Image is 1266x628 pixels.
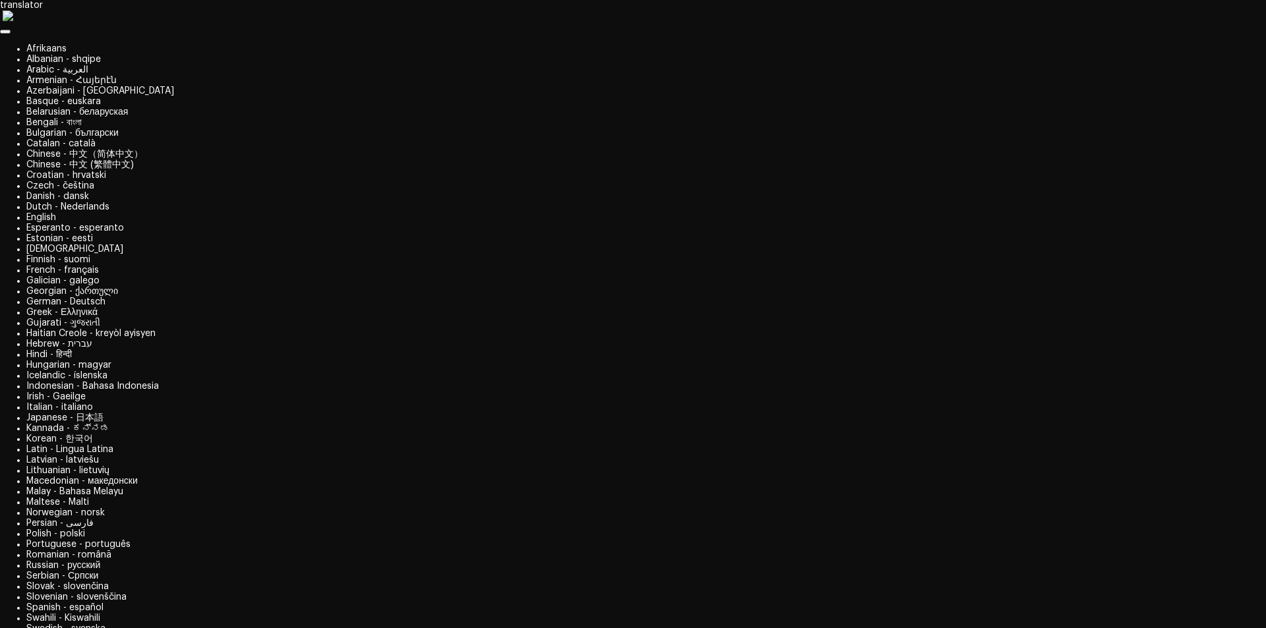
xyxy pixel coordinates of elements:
a: Macedonian - македонски [26,476,138,486]
a: Kannada - ಕನ್ನಡ [26,424,109,433]
a: Gujarati - ગુજરાતી [26,318,100,328]
a: Spanish - español [26,603,104,612]
a: Lithuanian - lietuvių [26,466,109,475]
a: Belarusian - беларуская [26,107,128,117]
a: Bulgarian - български [26,128,119,138]
a: German - Deutsch [26,297,105,306]
a: Haitian Creole - kreyòl ayisyen [26,329,156,338]
a: Chinese - 中文 (繁體中文) [26,160,134,169]
a: Indonesian - Bahasa Indonesia [26,382,159,391]
a: Danish - dansk [26,192,89,201]
a: [DEMOGRAPHIC_DATA] [26,244,123,254]
a: Arabic - ‎‫العربية‬‎ [26,65,88,74]
a: Japanese - 日本語 [26,413,104,422]
a: Portuguese - português [26,540,131,549]
a: Romanian - română [26,550,111,559]
a: Polish - polski [26,529,85,538]
a: Latin - Lingua Latina [26,445,113,454]
a: Esperanto - esperanto [26,223,124,233]
a: Albanian - shqipe [26,55,101,64]
a: Slovak - slovenčina [26,582,109,591]
a: Czech - čeština [26,181,94,190]
a: Hebrew - ‎‫עברית‬‎ [26,339,92,349]
a: Hungarian - magyar [26,360,111,370]
a: Estonian - eesti [26,234,93,243]
a: Georgian - ქართული [26,287,118,296]
a: Chinese - 中文（简体中文） [26,150,143,159]
a: Italian - italiano [26,403,93,412]
a: Finnish - suomi [26,255,90,264]
a: Swahili - Kiswahili [26,614,100,623]
a: French - français [26,266,99,275]
a: Korean - 한국어 [26,434,93,443]
a: Greek - Ελληνικά [26,308,98,317]
a: Maltese - Malti [26,498,89,507]
a: Norwegian - norsk [26,508,105,517]
a: Bengali - বাংলা [26,118,82,127]
a: Galician - galego [26,276,100,285]
a: Croatian - hrvatski [26,171,106,180]
a: English [26,213,56,222]
a: Afrikaans [26,44,67,53]
a: Dutch - Nederlands [26,202,109,212]
a: Serbian - Српски [26,571,98,581]
a: Hindi - हिन्दी [26,350,72,359]
a: Russian - русский [26,561,100,570]
a: Malay - Bahasa Melayu [26,487,123,496]
a: Irish - Gaeilge [26,392,86,401]
a: Armenian - Հայերէն [26,76,117,85]
a: Slovenian - slovenščina [26,592,127,602]
a: Icelandic - íslenska [26,371,107,380]
a: Basque - euskara [26,97,101,106]
img: right-arrow.png [3,11,13,21]
a: Latvian - latviešu [26,455,99,465]
a: Persian - ‎‫فارسی‬‎ [26,519,94,528]
a: Azerbaijani - [GEOGRAPHIC_DATA] [26,86,174,96]
a: Catalan - català [26,139,96,148]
